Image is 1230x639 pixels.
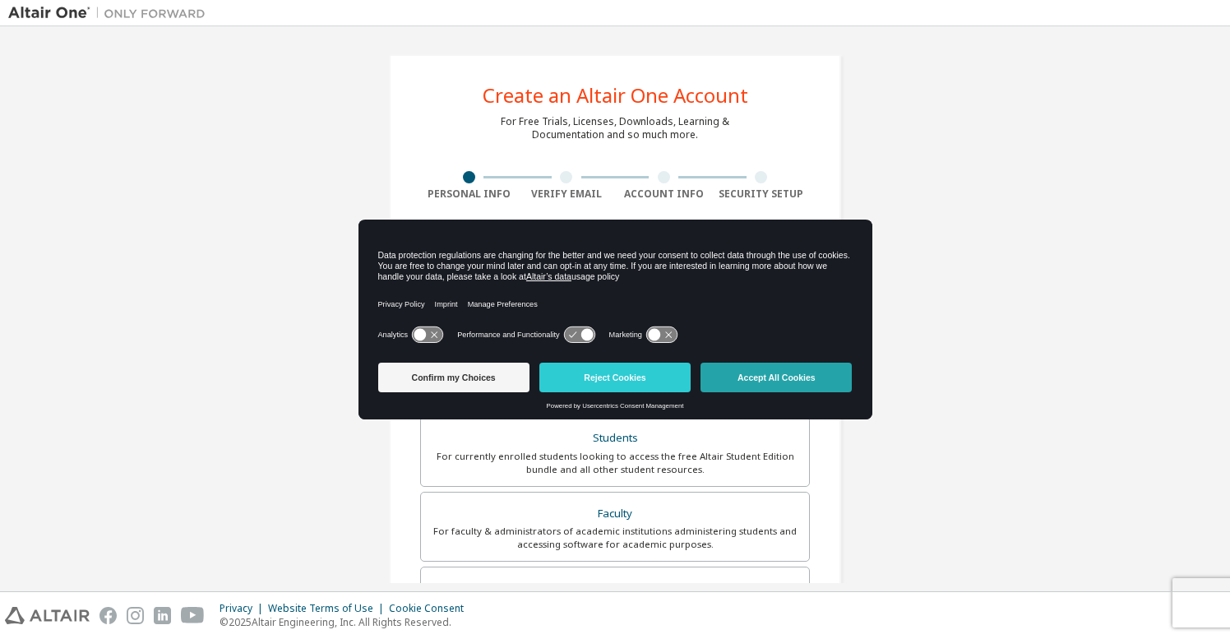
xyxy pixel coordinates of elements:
div: Website Terms of Use [268,602,389,615]
img: youtube.svg [181,607,205,624]
div: Cookie Consent [389,602,474,615]
div: Verify Email [518,188,616,201]
div: Privacy [220,602,268,615]
img: Altair One [8,5,214,21]
div: Students [431,427,799,450]
img: facebook.svg [99,607,117,624]
div: For currently enrolled students looking to access the free Altair Student Edition bundle and all ... [431,450,799,476]
div: For faculty & administrators of academic institutions administering students and accessing softwa... [431,525,799,551]
div: Personal Info [420,188,518,201]
img: linkedin.svg [154,607,171,624]
div: Security Setup [713,188,811,201]
div: Faculty [431,502,799,526]
p: © 2025 Altair Engineering, Inc. All Rights Reserved. [220,615,474,629]
img: altair_logo.svg [5,607,90,624]
div: For Free Trials, Licenses, Downloads, Learning & Documentation and so much more. [501,115,729,141]
img: instagram.svg [127,607,144,624]
div: Account Info [615,188,713,201]
div: Create an Altair One Account [483,86,748,105]
div: Everyone else [431,577,799,600]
